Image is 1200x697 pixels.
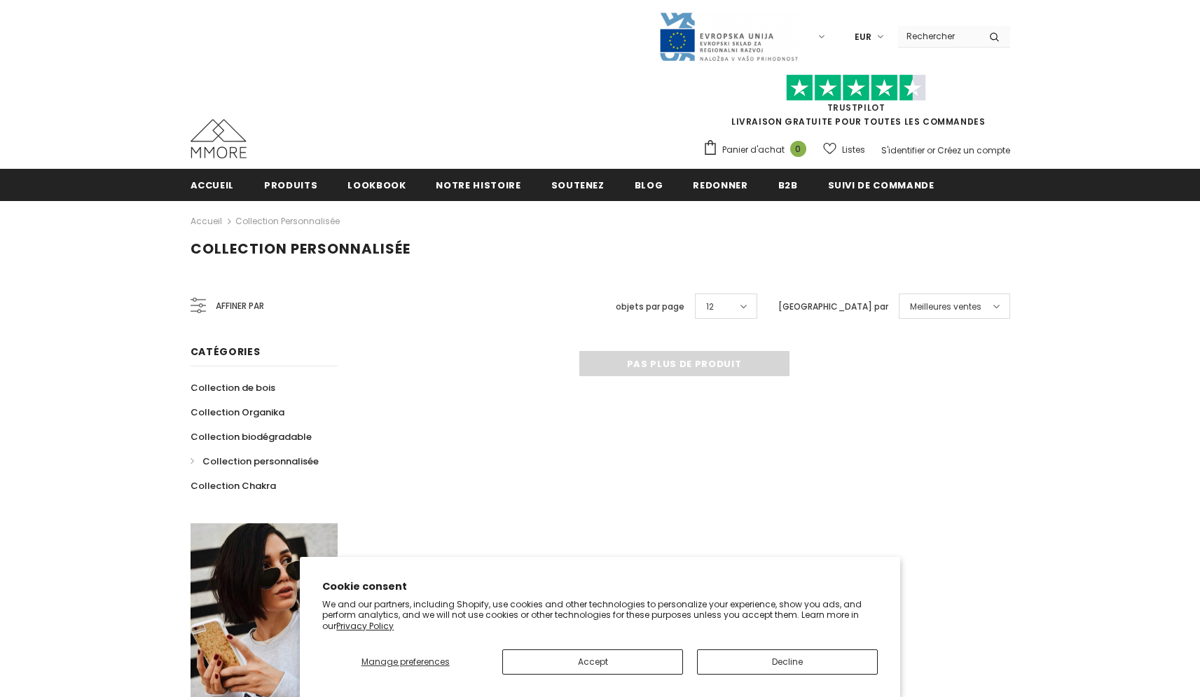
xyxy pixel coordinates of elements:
a: Collection personnalisée [191,449,319,474]
a: Collection personnalisée [235,215,340,227]
a: B2B [778,169,798,200]
label: objets par page [616,300,684,314]
span: LIVRAISON GRATUITE POUR TOUTES LES COMMANDES [703,81,1010,127]
button: Accept [502,649,683,675]
button: Decline [697,649,878,675]
a: TrustPilot [827,102,885,113]
span: Lookbook [347,179,406,192]
span: Collection de bois [191,381,275,394]
a: Listes [823,137,865,162]
p: We and our partners, including Shopify, use cookies and other technologies to personalize your ex... [322,599,878,632]
span: EUR [855,30,871,44]
input: Search Site [898,26,979,46]
span: 12 [706,300,714,314]
a: Suivi de commande [828,169,935,200]
a: Créez un compte [937,144,1010,156]
a: Collection de bois [191,375,275,400]
span: Collection Organika [191,406,284,419]
a: Collection Organika [191,400,284,425]
img: Cas MMORE [191,119,247,158]
img: Javni Razpis [658,11,799,62]
a: Produits [264,169,317,200]
span: Panier d'achat [722,143,785,157]
h2: Cookie consent [322,579,878,594]
button: Manage preferences [322,649,488,675]
span: Redonner [693,179,747,192]
a: Accueil [191,213,222,230]
a: Privacy Policy [336,620,394,632]
span: Blog [635,179,663,192]
a: Accueil [191,169,235,200]
a: Blog [635,169,663,200]
a: S'identifier [881,144,925,156]
a: Redonner [693,169,747,200]
a: Lookbook [347,169,406,200]
span: Collection personnalisée [191,239,411,258]
a: Collection biodégradable [191,425,312,449]
span: Collection personnalisée [202,455,319,468]
span: 0 [790,141,806,157]
span: B2B [778,179,798,192]
a: Collection Chakra [191,474,276,498]
span: Listes [842,143,865,157]
img: Faites confiance aux étoiles pilotes [786,74,926,102]
span: Accueil [191,179,235,192]
span: Meilleures ventes [910,300,981,314]
span: Manage preferences [361,656,450,668]
span: Catégories [191,345,261,359]
a: Notre histoire [436,169,520,200]
span: Collection biodégradable [191,430,312,443]
span: Collection Chakra [191,479,276,492]
span: Suivi de commande [828,179,935,192]
a: Panier d'achat 0 [703,139,813,160]
label: [GEOGRAPHIC_DATA] par [778,300,888,314]
a: soutenez [551,169,605,200]
span: soutenez [551,179,605,192]
span: or [927,144,935,156]
span: Produits [264,179,317,192]
a: Javni Razpis [658,30,799,42]
span: Notre histoire [436,179,520,192]
span: Affiner par [216,298,264,314]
